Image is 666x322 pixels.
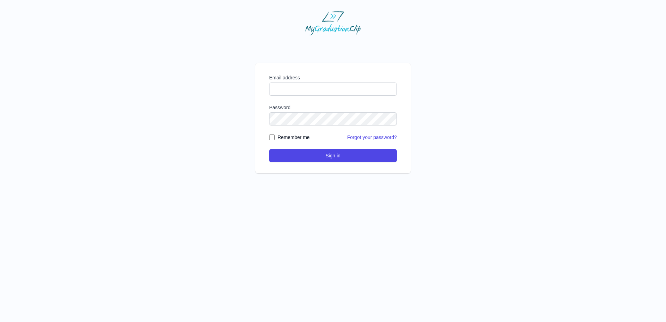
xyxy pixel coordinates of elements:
label: Email address [269,74,397,81]
label: Remember me [277,134,310,141]
img: MyGraduationClip [305,11,361,35]
a: Forgot your password? [347,134,397,140]
label: Password [269,104,397,111]
button: Sign in [269,149,397,162]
